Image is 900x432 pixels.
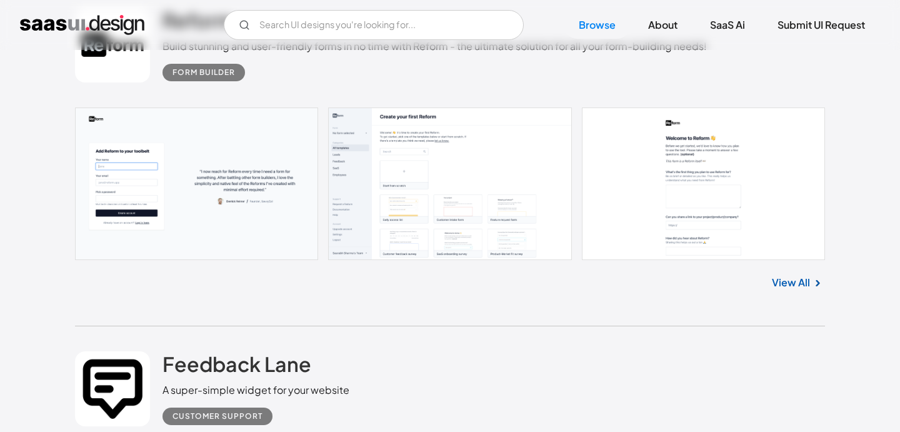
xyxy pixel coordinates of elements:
div: Form Builder [172,65,235,80]
a: Submit UI Request [762,11,880,39]
a: Browse [564,11,631,39]
input: Search UI designs you're looking for... [224,10,524,40]
div: Customer Support [172,409,262,424]
a: Feedback Lane [162,351,311,383]
a: home [20,15,144,35]
form: Email Form [224,10,524,40]
a: View All [772,275,810,290]
a: SaaS Ai [695,11,760,39]
a: About [633,11,692,39]
h2: Feedback Lane [162,351,311,376]
div: A super-simple widget for your website [162,383,349,398]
